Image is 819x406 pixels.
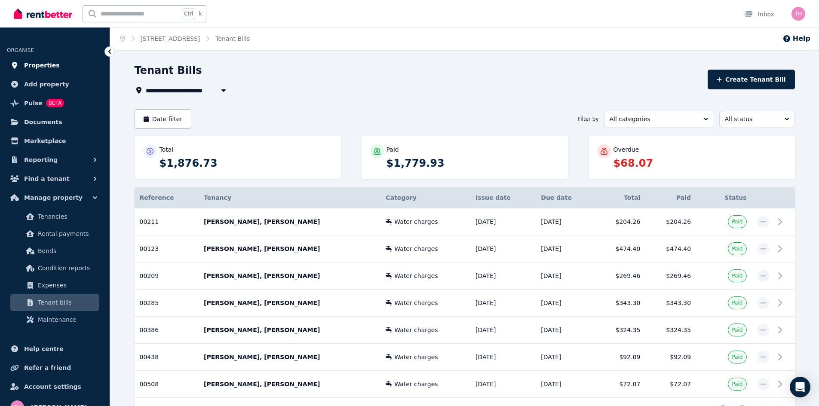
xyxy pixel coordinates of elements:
[790,377,810,397] div: Open Intercom Messenger
[10,311,99,328] a: Maintenance
[140,272,159,279] span: 00209
[732,245,742,252] span: Paid
[744,10,774,18] div: Inbox
[470,235,536,263] td: [DATE]
[645,344,696,371] td: $92.09
[645,187,696,208] th: Paid
[536,290,595,317] td: [DATE]
[24,79,69,89] span: Add property
[140,218,159,225] span: 00211
[24,136,66,146] span: Marketplace
[24,117,62,127] span: Documents
[536,187,595,208] th: Due date
[470,187,536,208] th: Issue date
[732,327,742,333] span: Paid
[595,187,646,208] th: Total
[732,354,742,360] span: Paid
[732,218,742,225] span: Paid
[595,371,646,398] td: $72.07
[470,208,536,235] td: [DATE]
[7,151,103,168] button: Reporting
[470,290,536,317] td: [DATE]
[708,70,795,89] button: Create Tenant Bill
[24,155,58,165] span: Reporting
[24,344,64,354] span: Help centre
[199,187,380,208] th: Tenancy
[536,235,595,263] td: [DATE]
[160,145,174,154] p: Total
[199,10,202,17] span: k
[38,314,96,325] span: Maintenance
[24,60,60,70] span: Properties
[604,111,714,127] button: All categories
[394,353,438,361] span: Water charges
[24,363,71,373] span: Refer a friend
[394,217,438,226] span: Water charges
[394,299,438,307] span: Water charges
[386,156,559,170] p: $1,779.93
[595,344,646,371] td: $92.09
[38,211,96,222] span: Tenancies
[578,116,598,122] span: Filter by
[10,259,99,277] a: Condition reports
[470,344,536,371] td: [DATE]
[386,145,399,154] p: Paid
[595,290,646,317] td: $343.30
[645,235,696,263] td: $474.40
[645,208,696,235] td: $204.26
[536,317,595,344] td: [DATE]
[610,115,696,123] span: All categories
[24,192,83,203] span: Manage property
[645,263,696,290] td: $269.46
[7,170,103,187] button: Find a tenant
[24,98,43,108] span: Pulse
[38,263,96,273] span: Condition reports
[10,242,99,259] a: Bonds
[204,299,375,307] p: [PERSON_NAME], [PERSON_NAME]
[394,244,438,253] span: Water charges
[380,187,470,208] th: Category
[46,99,64,107] span: BETA
[14,7,72,20] img: RentBetter
[24,382,81,392] span: Account settings
[613,145,639,154] p: Overdue
[394,272,438,280] span: Water charges
[140,354,159,360] span: 00438
[7,378,103,395] a: Account settings
[160,156,332,170] p: $1,876.73
[7,76,103,93] a: Add property
[613,156,786,170] p: $68.07
[182,8,195,19] span: Ctrl
[732,272,742,279] span: Paid
[595,208,646,235] td: $204.26
[135,64,202,77] h1: Tenant Bills
[38,280,96,290] span: Expenses
[110,27,260,50] nav: Breadcrumb
[7,340,103,357] a: Help centre
[24,174,70,184] span: Find a tenant
[140,327,159,333] span: 00386
[140,299,159,306] span: 00285
[696,187,752,208] th: Status
[536,371,595,398] td: [DATE]
[7,132,103,150] a: Marketplace
[725,115,777,123] span: All status
[470,371,536,398] td: [DATE]
[595,263,646,290] td: $269.46
[732,299,742,306] span: Paid
[38,297,96,308] span: Tenant bills
[7,113,103,131] a: Documents
[595,317,646,344] td: $324.35
[782,34,810,44] button: Help
[38,246,96,256] span: Bonds
[7,47,34,53] span: ORGANISE
[7,95,103,112] a: PulseBETA
[204,217,375,226] p: [PERSON_NAME], [PERSON_NAME]
[10,277,99,294] a: Expenses
[645,290,696,317] td: $343.30
[204,380,375,388] p: [PERSON_NAME], [PERSON_NAME]
[732,381,742,388] span: Paid
[470,263,536,290] td: [DATE]
[394,380,438,388] span: Water charges
[135,109,192,129] button: Date filter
